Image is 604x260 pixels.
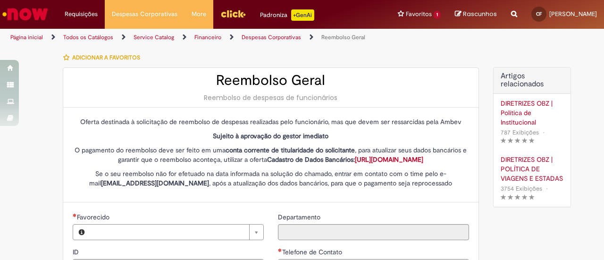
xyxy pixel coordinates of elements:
[73,248,81,256] span: Somente leitura - ID
[10,34,43,41] a: Página inicial
[73,247,81,257] label: Somente leitura - ID
[73,225,90,240] button: Favorecido, Visualizar este registro
[134,34,174,41] a: Service Catalog
[544,182,550,195] span: •
[226,146,355,154] strong: conta corrente de titularidade do solicitante
[501,99,563,127] a: DIRETRIZES OBZ | Política de Institucional
[90,225,263,240] a: Limpar campo Favorecido
[73,93,469,102] div: Reembolso de despesas de funcionários
[73,145,469,164] p: O pagamento do reembolso deve ser feito em uma , para atualizar seus dados bancários e garantir q...
[7,29,395,46] ul: Trilhas de página
[355,155,423,164] a: [URL][DOMAIN_NAME]
[541,126,546,139] span: •
[194,34,221,41] a: Financeiro
[321,34,365,41] a: Reembolso Geral
[72,54,140,61] span: Adicionar a Favoritos
[192,9,206,19] span: More
[1,5,50,24] img: ServiceNow
[278,212,322,222] label: Somente leitura - Departamento
[63,34,113,41] a: Todos os Catálogos
[101,179,209,187] strong: [EMAIL_ADDRESS][DOMAIN_NAME]
[501,185,542,193] span: 3754 Exibições
[65,9,98,19] span: Requisições
[278,213,322,221] span: Somente leitura - Departamento
[242,34,301,41] a: Despesas Corporativas
[73,73,469,88] h2: Reembolso Geral
[463,9,497,18] span: Rascunhos
[213,132,328,140] strong: Sujeito à aprovação do gestor imediato
[73,117,469,126] p: Oferta destinada à solicitação de reembolso de despesas realizadas pelo funcionário, mas que deve...
[536,11,542,17] span: CF
[73,213,77,217] span: Necessários
[549,10,597,18] span: [PERSON_NAME]
[455,10,497,19] a: Rascunhos
[434,11,441,19] span: 1
[278,248,282,252] span: Necessários
[77,213,111,221] span: Necessários - Favorecido
[220,7,246,21] img: click_logo_yellow_360x200.png
[63,48,145,67] button: Adicionar a Favoritos
[278,224,469,240] input: Departamento
[73,169,469,188] p: Se o seu reembolso não for efetuado na data informada na solução do chamado, entrar em contato co...
[501,128,539,136] span: 787 Exibições
[406,9,432,19] span: Favoritos
[501,155,563,183] a: DIRETRIZES OBZ | POLÍTICA DE VIAGENS E ESTADAS
[291,9,314,21] p: +GenAi
[282,248,344,256] span: Telefone de Contato
[501,72,563,89] h3: Artigos relacionados
[112,9,177,19] span: Despesas Corporativas
[260,9,314,21] div: Padroniza
[267,155,423,164] strong: Cadastro de Dados Bancários:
